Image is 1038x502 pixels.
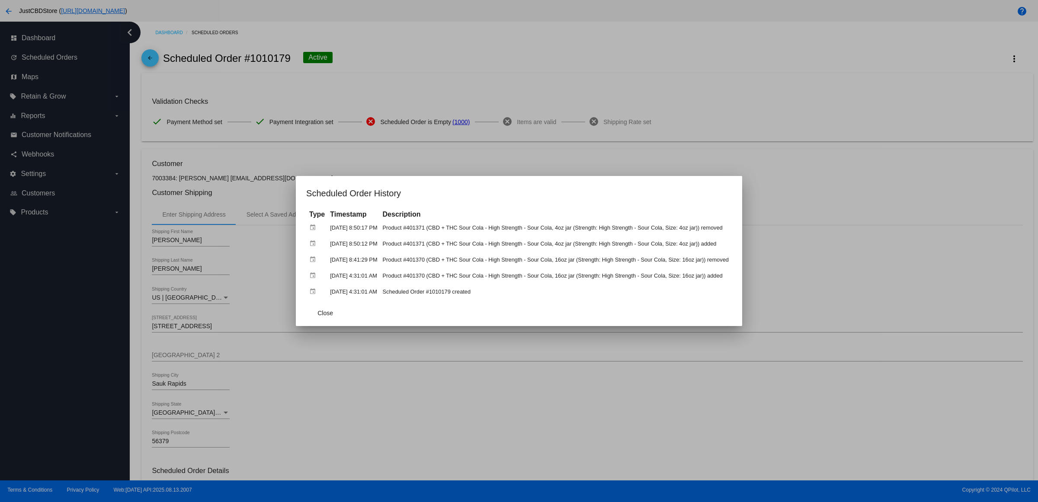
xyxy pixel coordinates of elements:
td: Product #401371 (CBD + THC Sour Cola - High Strength - Sour Cola, 4oz jar (Strength: High Strengt... [381,236,731,251]
td: Scheduled Order #1010179 created [381,284,731,299]
th: Timestamp [328,210,379,219]
mat-icon: event [309,269,320,282]
mat-icon: event [309,285,320,298]
td: Product #401370 (CBD + THC Sour Cola - High Strength - Sour Cola, 16oz jar (Strength: High Streng... [381,268,731,283]
h1: Scheduled Order History [306,186,732,200]
td: [DATE] 8:50:12 PM [328,236,379,251]
td: Product #401371 (CBD + THC Sour Cola - High Strength - Sour Cola, 4oz jar (Strength: High Strengt... [381,220,731,235]
td: Product #401370 (CBD + THC Sour Cola - High Strength - Sour Cola, 16oz jar (Strength: High Streng... [381,252,731,267]
mat-icon: event [309,253,320,266]
td: [DATE] 4:31:01 AM [328,284,379,299]
mat-icon: event [309,237,320,250]
td: [DATE] 8:50:17 PM [328,220,379,235]
mat-icon: event [309,221,320,234]
span: Close [317,310,333,317]
td: [DATE] 4:31:01 AM [328,268,379,283]
button: Close dialog [306,305,344,321]
td: [DATE] 8:41:29 PM [328,252,379,267]
th: Type [307,210,327,219]
th: Description [381,210,731,219]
